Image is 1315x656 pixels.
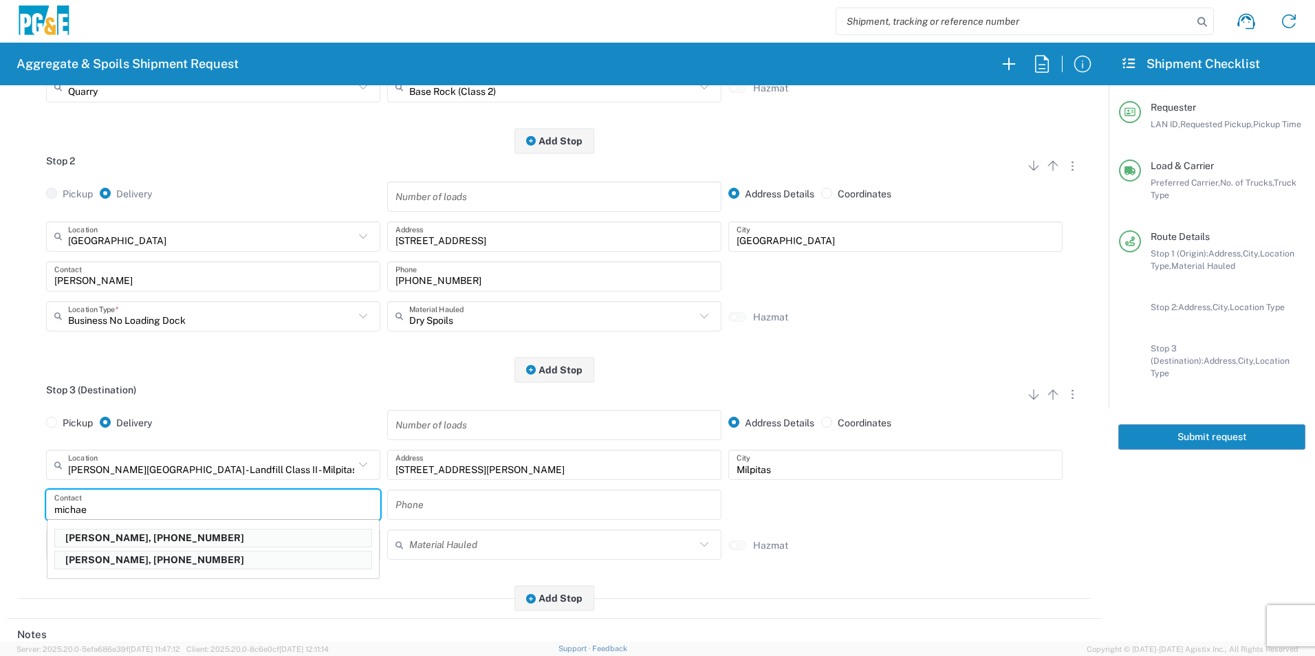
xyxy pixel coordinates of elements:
[592,644,627,653] a: Feedback
[1204,356,1238,366] span: Address,
[514,586,594,611] button: Add Stop
[753,539,788,551] label: Hazmat
[728,417,814,429] label: Address Details
[728,188,814,200] label: Address Details
[1230,302,1285,312] span: Location Type
[55,551,371,569] p: Michael Padilla, 925-595-6468
[1121,56,1260,72] h2: Shipment Checklist
[46,155,75,166] span: Stop 2
[1220,177,1274,188] span: No. of Trucks,
[1253,119,1301,129] span: Pickup Time
[1180,119,1253,129] span: Requested Pickup,
[1243,248,1260,259] span: City,
[55,529,371,547] p: Michael Dorton, 707-315-7722
[753,311,788,323] label: Hazmat
[558,644,593,653] a: Support
[1171,261,1235,271] span: Material Hauled
[17,6,72,38] img: pge
[186,645,329,653] span: Client: 2025.20.0-8c6e0cf
[17,645,180,653] span: Server: 2025.20.0-5efa686e39f
[1151,177,1220,188] span: Preferred Carrier,
[1118,424,1305,450] button: Submit request
[1151,102,1196,113] span: Requester
[753,82,788,94] label: Hazmat
[1087,643,1298,655] span: Copyright © [DATE]-[DATE] Agistix Inc., All Rights Reserved
[821,417,891,429] label: Coordinates
[836,8,1193,34] input: Shipment, tracking or reference number
[514,128,594,153] button: Add Stop
[1151,160,1214,171] span: Load & Carrier
[1238,356,1255,366] span: City,
[46,417,93,429] label: Pickup
[17,628,47,642] h2: Notes
[1151,231,1210,242] span: Route Details
[100,417,152,429] label: Delivery
[1208,248,1243,259] span: Address,
[129,645,180,653] span: [DATE] 11:47:12
[514,357,594,382] button: Add Stop
[1151,119,1180,129] span: LAN ID,
[279,645,329,653] span: [DATE] 12:11:14
[1213,302,1230,312] span: City,
[17,56,239,72] h2: Aggregate & Spoils Shipment Request
[46,384,136,395] span: Stop 3 (Destination)
[1178,302,1213,312] span: Address,
[1151,302,1178,312] span: Stop 2:
[1151,248,1208,259] span: Stop 1 (Origin):
[821,188,891,200] label: Coordinates
[1151,343,1204,366] span: Stop 3 (Destination):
